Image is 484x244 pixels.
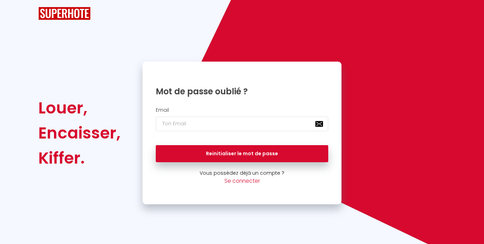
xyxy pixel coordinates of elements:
input: Ton Email [156,117,329,131]
a: Se connecter [224,177,260,184]
h2: Email [156,107,329,113]
div: Encaisser, [38,120,121,145]
img: SuperHote logo [38,7,91,20]
div: Kiffer. [38,145,121,171]
h1: Mot de passe oublié ? [156,86,329,97]
button: Reinitialiser le mot de passe [156,145,329,163]
button: Ouvrir le widget de chat LiveChat [6,3,26,24]
p: Vous possédez déjà un compte ? [143,169,342,177]
div: Louer, [38,95,121,120]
